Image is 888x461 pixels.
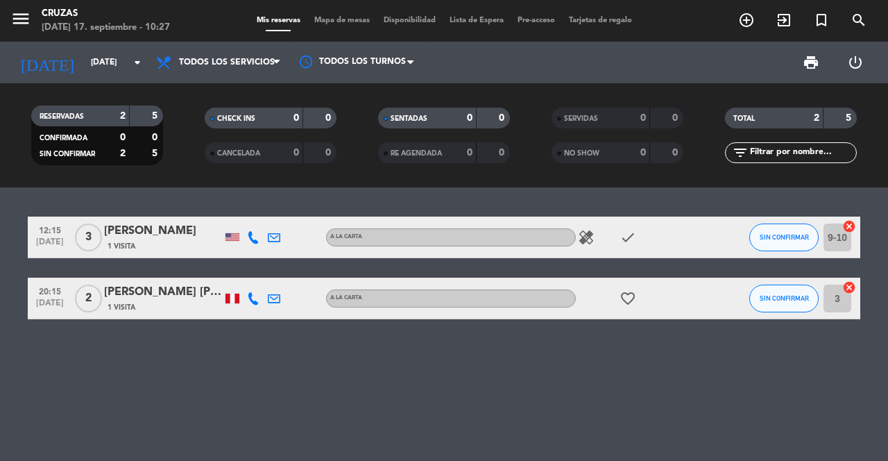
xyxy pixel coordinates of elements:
[391,150,442,157] span: RE AGENDADA
[108,241,135,252] span: 1 Visita
[578,229,595,246] i: healing
[467,113,472,123] strong: 0
[511,17,562,24] span: Pre-acceso
[620,229,636,246] i: check
[40,113,84,120] span: RESERVADAS
[672,148,681,158] strong: 0
[842,219,856,233] i: cancel
[499,148,507,158] strong: 0
[307,17,377,24] span: Mapa de mesas
[293,148,299,158] strong: 0
[325,148,334,158] strong: 0
[108,302,135,313] span: 1 Visita
[217,115,255,122] span: CHECK INS
[640,113,646,123] strong: 0
[760,294,809,302] span: SIN CONFIRMAR
[120,149,126,158] strong: 2
[733,115,755,122] span: TOTAL
[564,115,598,122] span: SERVIDAS
[467,148,472,158] strong: 0
[42,21,170,35] div: [DATE] 17. septiembre - 10:27
[33,221,67,237] span: 12:15
[749,145,856,160] input: Filtrar por nombre...
[250,17,307,24] span: Mis reservas
[10,8,31,29] i: menu
[749,285,819,312] button: SIN CONFIRMAR
[776,12,792,28] i: exit_to_app
[749,224,819,251] button: SIN CONFIRMAR
[732,144,749,161] i: filter_list
[10,47,84,78] i: [DATE]
[330,295,362,301] span: A la carta
[104,222,222,240] div: [PERSON_NAME]
[152,149,160,158] strong: 5
[499,113,507,123] strong: 0
[129,54,146,71] i: arrow_drop_down
[293,113,299,123] strong: 0
[443,17,511,24] span: Lista de Espera
[377,17,443,24] span: Disponibilidad
[330,234,362,240] span: A la carta
[814,113,819,123] strong: 2
[562,17,639,24] span: Tarjetas de regalo
[104,283,222,301] div: [PERSON_NAME] [PERSON_NAME]
[120,111,126,121] strong: 2
[847,54,864,71] i: power_settings_new
[672,113,681,123] strong: 0
[833,42,878,83] div: LOG OUT
[564,150,599,157] span: NO SHOW
[620,290,636,307] i: favorite_border
[10,8,31,34] button: menu
[846,113,854,123] strong: 5
[851,12,867,28] i: search
[325,113,334,123] strong: 0
[120,133,126,142] strong: 0
[40,135,87,142] span: CONFIRMADA
[33,237,67,253] span: [DATE]
[152,133,160,142] strong: 0
[738,12,755,28] i: add_circle_outline
[760,233,809,241] span: SIN CONFIRMAR
[42,7,170,21] div: Cruzas
[33,299,67,315] span: [DATE]
[813,12,830,28] i: turned_in_not
[217,150,260,157] span: CANCELADA
[152,111,160,121] strong: 5
[75,224,102,251] span: 3
[75,285,102,312] span: 2
[842,280,856,294] i: cancel
[40,151,95,158] span: SIN CONFIRMAR
[33,283,67,299] span: 20:15
[803,54,819,71] span: print
[640,148,646,158] strong: 0
[179,58,275,67] span: Todos los servicios
[391,115,427,122] span: SENTADAS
